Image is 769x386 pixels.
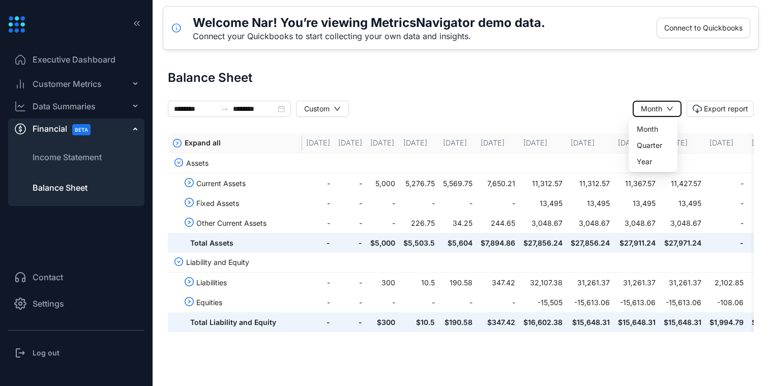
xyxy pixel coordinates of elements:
span: $16,602.38 [523,317,563,328]
span: [DATE] [443,138,467,147]
span: [DATE] [306,138,330,147]
span: - [443,198,472,209]
span: $15,648.31 [664,317,701,328]
span: - [709,178,744,189]
span: Year [637,156,669,167]
span: $7,894.86 [481,237,515,249]
div: Month [641,103,662,114]
span: 31,261.37 [618,277,656,288]
span: Export report [692,103,748,114]
span: close-circle [278,105,285,112]
span: $5,503.5 [403,237,435,249]
span: Expand all [185,137,221,149]
span: right-circle [185,218,194,227]
span: -15,613.06 [571,297,610,308]
span: right-circle [173,137,182,149]
span: $300 [370,317,395,328]
span: 32,107.38 [523,277,563,288]
span: Liability and Equity [186,257,288,268]
span: Connect to Quickbooks [664,22,743,34]
span: - [481,198,515,209]
span: [DATE] [403,138,427,147]
span: $27,911.24 [618,237,656,249]
span: $27,856.24 [571,237,610,249]
span: 34.25 [443,218,472,229]
span: 3,048.67 [618,218,656,229]
span: Total Assets [190,237,292,249]
span: - [306,198,330,209]
span: Month [637,124,669,135]
span: Fixed Assets [196,198,298,209]
span: 244.65 [481,218,515,229]
span: 13,495 [618,198,656,209]
h5: Welcome Nar! You’re viewing MetricsNavigator demo data. [193,15,545,31]
span: 300 [370,277,395,288]
span: down-circle [174,158,184,167]
span: Income Statement [33,151,102,163]
span: 347.42 [481,277,515,288]
span: 190.58 [443,277,472,288]
span: - [709,198,744,209]
span: Contact [33,271,63,283]
span: [DATE] [523,138,547,147]
span: Total Liability and Equity [190,317,292,328]
span: right-circle [185,297,194,306]
span: - [338,178,362,189]
span: - [306,277,330,288]
span: 7,650.21 [481,178,515,189]
span: 13,495 [664,198,701,209]
span: - [306,237,330,249]
span: - [443,297,472,308]
button: Custom [296,101,349,117]
span: $5,604 [443,237,472,249]
span: $10.5 [403,317,435,328]
span: - [306,297,330,308]
span: [DATE] [618,138,642,147]
span: - [403,198,435,209]
span: - [338,297,362,308]
span: Liabilities [196,277,298,288]
span: - [338,237,362,249]
span: 13,495 [523,198,563,209]
span: Other Current Assets [196,218,298,229]
button: Connect to Quickbooks [657,18,750,38]
span: - [306,218,330,229]
span: down-circle [174,257,184,266]
span: $190.58 [443,317,472,328]
span: - [338,218,362,229]
span: - [370,198,395,209]
span: -108.06 [709,297,744,308]
span: Financial [33,117,100,140]
span: - [338,198,362,209]
span: [DATE] [370,138,394,147]
h1: Balance Sheet [168,71,252,84]
span: - [338,277,362,288]
span: 10.5 [403,277,435,288]
span: 31,261.37 [571,277,610,288]
div: Data Summaries [33,100,96,112]
span: 3,048.67 [664,218,701,229]
span: right-circle [185,178,194,187]
span: - [338,317,362,328]
button: Month [633,101,682,117]
span: - [370,218,395,229]
span: Customer Metrics [33,78,102,90]
span: $27,971.24 [664,237,701,249]
span: $27,856.24 [523,237,563,249]
span: Current Assets [196,178,298,189]
span: Balance Sheet [33,182,87,194]
span: BETA [72,124,91,135]
span: $15,648.31 [571,317,610,328]
button: Export report [687,101,754,117]
span: -15,505 [523,297,563,308]
span: [DATE] [709,138,733,147]
span: down [334,105,341,112]
span: $5,000 [370,237,395,249]
span: 13,495 [571,198,610,209]
span: to [221,105,229,113]
span: - [403,297,435,308]
span: - [709,237,744,249]
span: right-circle [185,277,194,286]
span: 11,312.57 [523,178,563,189]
